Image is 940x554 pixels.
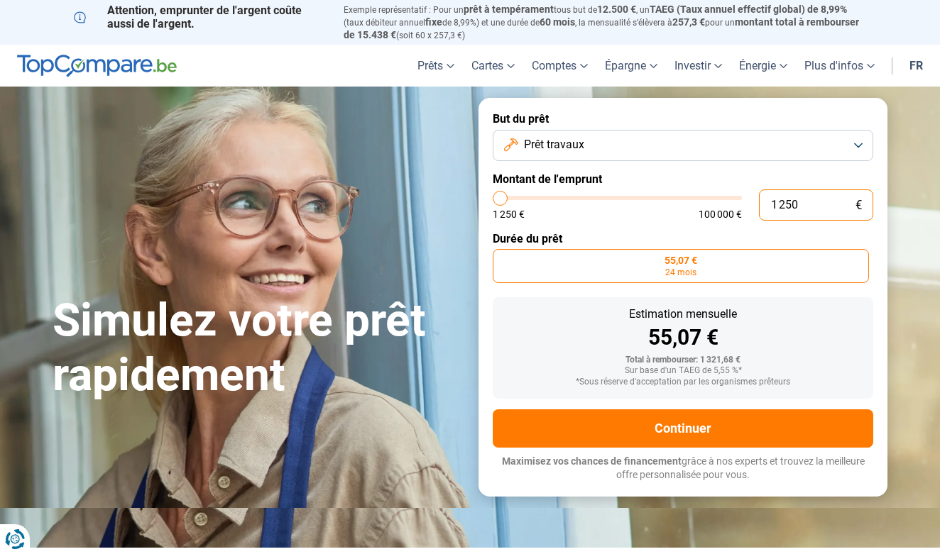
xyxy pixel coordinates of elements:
[597,4,636,15] span: 12.500 €
[493,130,873,161] button: Prêt travaux
[504,355,862,365] div: Total à rembourser: 1 321,68 €
[596,45,666,87] a: Épargne
[666,45,731,87] a: Investir
[901,45,931,87] a: fr
[504,309,862,320] div: Estimation mensuelle
[731,45,796,87] a: Énergie
[493,209,525,219] span: 1 250 €
[17,55,177,77] img: TopCompare
[665,255,697,265] span: 55,07 €
[463,45,523,87] a: Cartes
[493,172,873,186] label: Montant de l'emprunt
[665,268,696,277] span: 24 mois
[493,409,873,448] button: Continuer
[493,455,873,482] p: grâce à nos experts et trouvez la meilleure offre personnalisée pour vous.
[409,45,463,87] a: Prêts
[699,209,742,219] span: 100 000 €
[856,199,862,211] span: €
[502,455,682,467] span: Maximisez vos chances de financement
[464,4,554,15] span: prêt à tempérament
[796,45,883,87] a: Plus d'infos
[425,16,442,28] span: fixe
[504,327,862,348] div: 55,07 €
[344,4,866,41] p: Exemple représentatif : Pour un tous but de , un (taux débiteur annuel de 8,99%) et une durée de ...
[524,137,584,153] span: Prêt travaux
[650,4,847,15] span: TAEG (Taux annuel effectif global) de 8,99%
[74,4,327,31] p: Attention, emprunter de l'argent coûte aussi de l'argent.
[493,112,873,126] label: But du prêt
[493,232,873,245] label: Durée du prêt
[53,294,461,403] h1: Simulez votre prêt rapidement
[672,16,705,28] span: 257,3 €
[344,16,859,40] span: montant total à rembourser de 15.438 €
[523,45,596,87] a: Comptes
[504,377,862,387] div: *Sous réserve d'acceptation par les organismes prêteurs
[540,16,575,28] span: 60 mois
[504,366,862,376] div: Sur base d'un TAEG de 5,55 %*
